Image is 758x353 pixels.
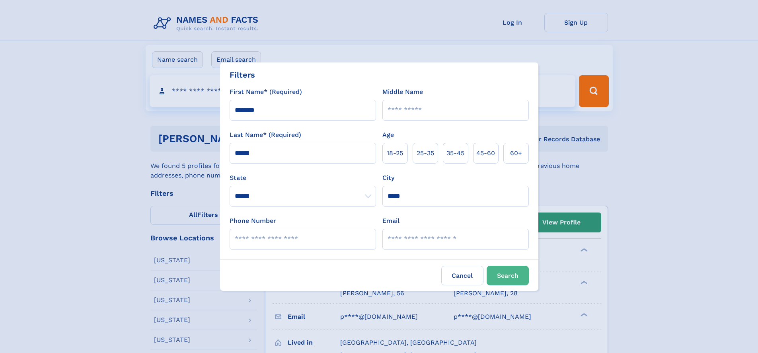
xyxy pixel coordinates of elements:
[382,130,394,140] label: Age
[382,173,394,183] label: City
[230,130,301,140] label: Last Name* (Required)
[382,216,399,226] label: Email
[387,148,403,158] span: 18‑25
[441,266,483,285] label: Cancel
[230,69,255,81] div: Filters
[487,266,529,285] button: Search
[230,173,376,183] label: State
[230,87,302,97] label: First Name* (Required)
[476,148,495,158] span: 45‑60
[446,148,464,158] span: 35‑45
[417,148,434,158] span: 25‑35
[382,87,423,97] label: Middle Name
[510,148,522,158] span: 60+
[230,216,276,226] label: Phone Number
